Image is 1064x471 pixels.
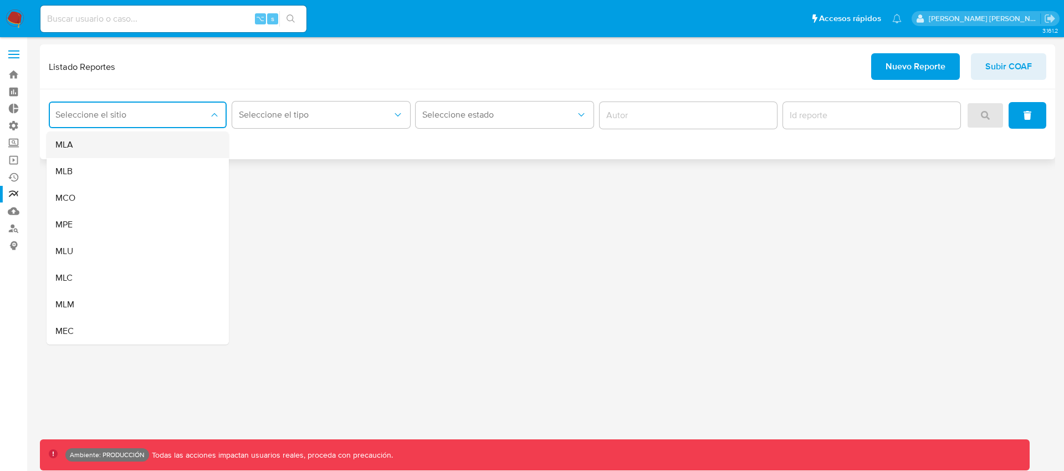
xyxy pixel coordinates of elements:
input: Buscar usuario o caso... [40,12,306,26]
span: s [271,13,274,24]
a: Salir [1044,13,1056,24]
button: search-icon [279,11,302,27]
span: ⌥ [256,13,264,24]
p: Todas las acciones impactan usuarios reales, proceda con precaución. [149,450,393,460]
p: Ambiente: PRODUCCIÓN [70,453,145,457]
span: Accesos rápidos [819,13,881,24]
a: Notificaciones [892,14,902,23]
p: jhon.osorio@mercadolibre.com.co [929,13,1041,24]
